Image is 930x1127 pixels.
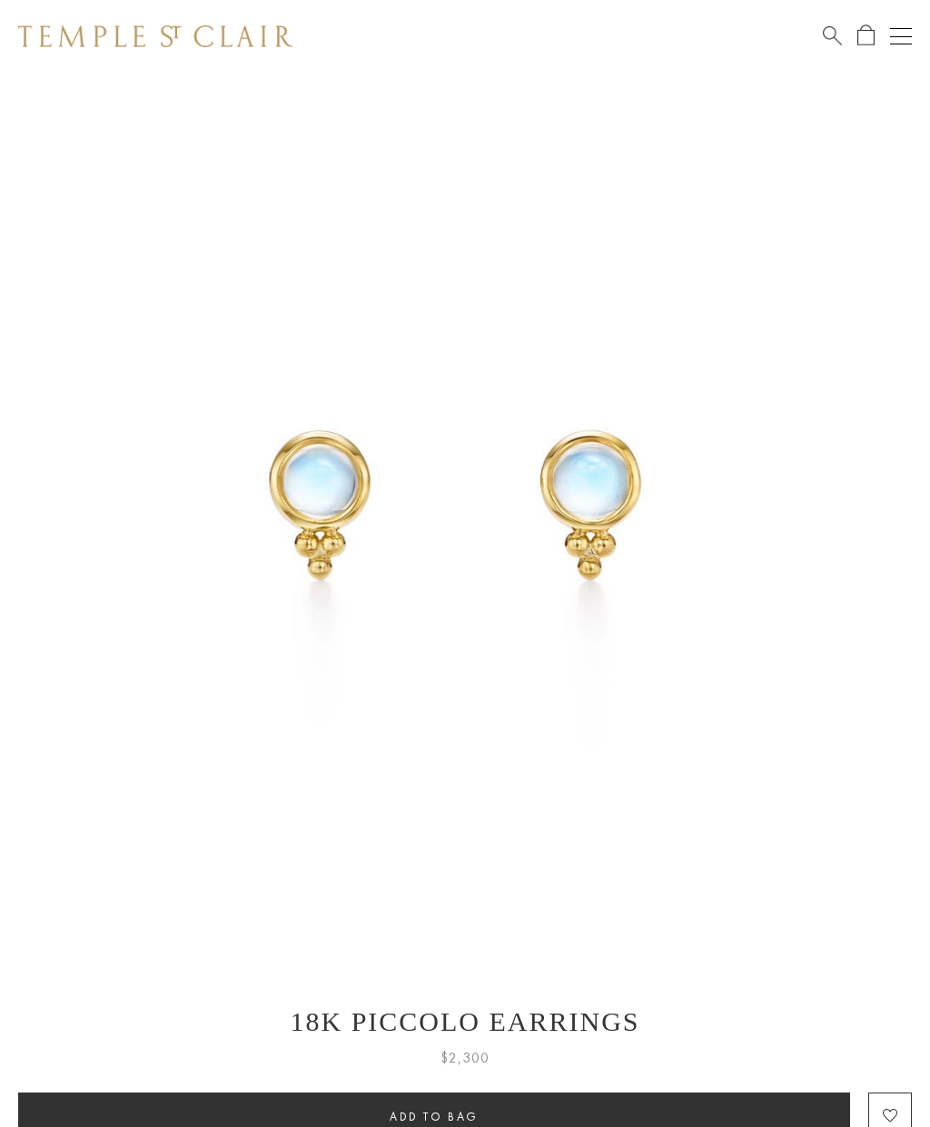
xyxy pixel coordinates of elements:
[18,1006,912,1037] h1: 18K Piccolo Earrings
[890,25,912,47] button: Open navigation
[27,73,876,920] img: 18K Piccolo Earrings
[857,24,875,47] a: Open Shopping Bag
[390,1109,479,1124] span: Add to bag
[18,25,292,47] img: Temple St. Clair
[823,24,842,47] a: Search
[440,1046,490,1070] span: $2,300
